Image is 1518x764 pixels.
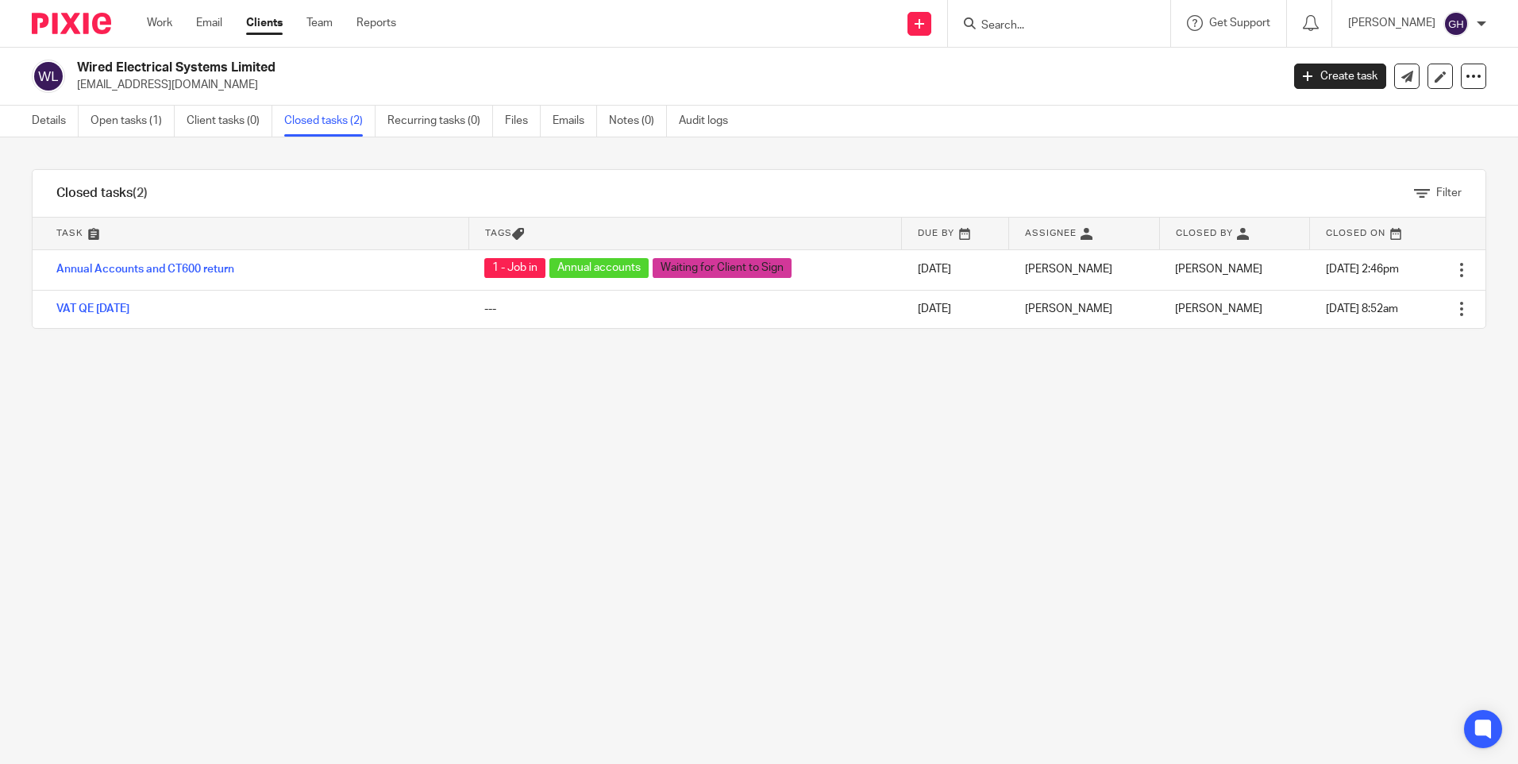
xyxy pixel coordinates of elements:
a: Create task [1294,64,1386,89]
a: Work [147,15,172,31]
a: Audit logs [679,106,740,137]
a: Email [196,15,222,31]
a: Annual Accounts and CT600 return [56,264,234,275]
img: svg%3E [1443,11,1469,37]
a: Notes (0) [609,106,667,137]
a: VAT QE [DATE] [56,303,129,314]
td: [DATE] [902,290,1009,328]
span: Filter [1436,187,1462,199]
a: Reports [356,15,396,31]
a: Team [306,15,333,31]
span: [DATE] 8:52am [1326,303,1398,314]
span: 1 - Job in [484,258,545,278]
a: Open tasks (1) [91,106,175,137]
div: --- [484,301,886,317]
a: Recurring tasks (0) [387,106,493,137]
p: [EMAIL_ADDRESS][DOMAIN_NAME] [77,77,1270,93]
span: Annual accounts [549,258,649,278]
a: Closed tasks (2) [284,106,376,137]
a: Emails [553,106,597,137]
img: Pixie [32,13,111,34]
h1: Closed tasks [56,185,148,202]
th: Tags [468,218,902,249]
span: [PERSON_NAME] [1175,264,1262,275]
span: Get Support [1209,17,1270,29]
span: [PERSON_NAME] [1175,303,1262,314]
span: [DATE] 2:46pm [1326,264,1399,275]
a: Client tasks (0) [187,106,272,137]
a: Clients [246,15,283,31]
p: [PERSON_NAME] [1348,15,1435,31]
img: svg%3E [32,60,65,93]
a: Details [32,106,79,137]
h2: Wired Electrical Systems Limited [77,60,1031,76]
span: Waiting for Client to Sign [653,258,792,278]
td: [DATE] [902,249,1009,290]
a: Files [505,106,541,137]
td: [PERSON_NAME] [1009,249,1159,290]
td: [PERSON_NAME] [1009,290,1159,328]
span: (2) [133,187,148,199]
input: Search [980,19,1123,33]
